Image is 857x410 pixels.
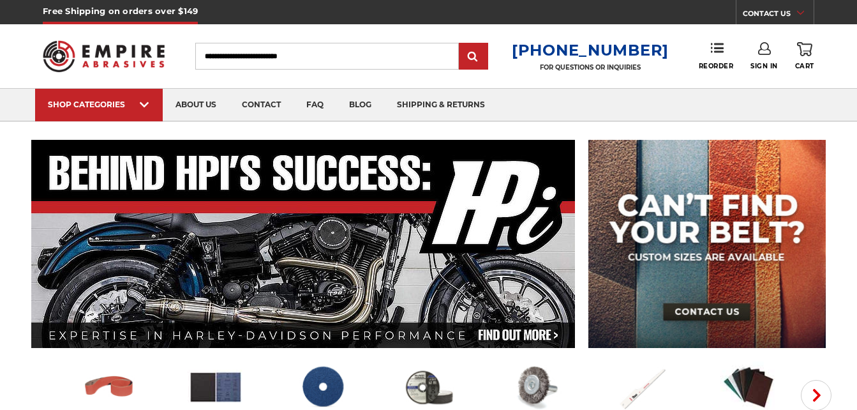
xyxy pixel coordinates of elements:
a: contact [229,89,294,121]
a: Reorder [699,42,734,70]
span: Cart [795,62,814,70]
a: Cart [795,42,814,70]
img: promo banner for custom belts. [588,140,826,348]
div: SHOP CATEGORIES [48,100,150,109]
a: about us [163,89,229,121]
a: CONTACT US [743,6,814,24]
a: blog [336,89,384,121]
a: shipping & returns [384,89,498,121]
p: FOR QUESTIONS OR INQUIRIES [512,63,669,72]
span: Sign In [750,62,778,70]
img: Banner for an interview featuring Horsepower Inc who makes Harley performance upgrades featured o... [31,140,576,348]
span: Reorder [699,62,734,70]
img: Empire Abrasives [43,33,165,80]
a: [PHONE_NUMBER] [512,41,669,59]
a: faq [294,89,336,121]
input: Submit [461,44,486,70]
